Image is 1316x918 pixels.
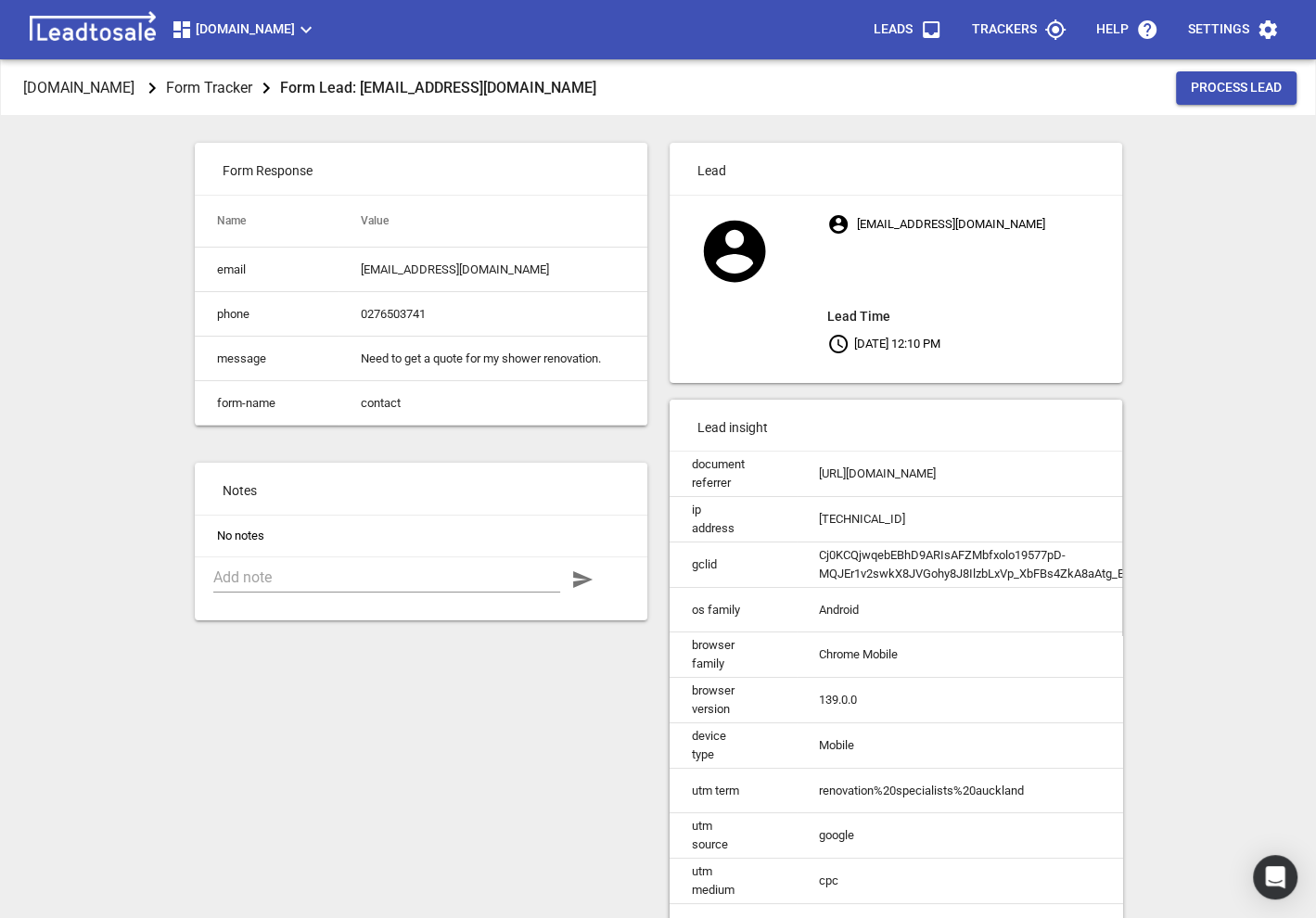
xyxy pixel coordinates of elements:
[163,11,325,48] button: [DOMAIN_NAME]
[670,588,797,632] td: os family
[22,11,163,48] img: logo
[670,769,797,813] td: utm term
[797,859,1197,904] td: cpc
[195,337,339,381] td: message
[1176,71,1297,105] button: Process Lead
[670,497,797,542] td: ip address
[195,143,647,195] p: Form Response
[1191,79,1282,97] span: Process Lead
[23,77,134,98] p: [DOMAIN_NAME]
[797,542,1197,588] td: Cj0KCQjwqebEBhD9ARIsAFZMbfxolo19577pD-MQJEr1v2swkX8JVGohy8J8IlzbLxVp_XbFBs4ZkA8aAtg_EALw_wcB
[874,20,913,39] p: Leads
[670,723,797,769] td: device type
[827,208,1121,360] p: [EMAIL_ADDRESS][DOMAIN_NAME] [DATE] 12:10 PM
[195,463,647,515] p: Notes
[339,381,647,426] td: contact
[670,542,797,588] td: gclid
[1253,855,1297,899] div: Open Intercom Messenger
[670,452,797,497] td: document referrer
[972,20,1037,39] p: Trackers
[670,632,797,678] td: browser family
[797,813,1197,859] td: google
[339,292,647,337] td: 0276503741
[1188,20,1249,39] p: Settings
[670,400,1122,452] p: Lead insight
[797,588,1197,632] td: Android
[195,516,647,556] li: No notes
[797,452,1197,497] td: [URL][DOMAIN_NAME]
[339,196,647,248] th: Value
[670,813,797,859] td: utm source
[171,19,317,41] span: [DOMAIN_NAME]
[339,337,647,381] td: Need to get a quote for my shower renovation.
[797,769,1197,813] td: renovation%20specialists%20auckland
[797,678,1197,723] td: 139.0.0
[166,77,252,98] p: Form Tracker
[339,248,647,292] td: [EMAIL_ADDRESS][DOMAIN_NAME]
[797,497,1197,542] td: [TECHNICAL_ID]
[670,859,797,904] td: utm medium
[280,75,596,100] aside: Form Lead: [EMAIL_ADDRESS][DOMAIN_NAME]
[827,305,1121,327] aside: Lead Time
[195,381,339,426] td: form-name
[1096,20,1129,39] p: Help
[195,248,339,292] td: email
[670,678,797,723] td: browser version
[670,143,1122,195] p: Lead
[797,632,1197,678] td: Chrome Mobile
[827,333,850,355] svg: Your local time
[195,292,339,337] td: phone
[195,196,339,248] th: Name
[797,723,1197,769] td: Mobile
